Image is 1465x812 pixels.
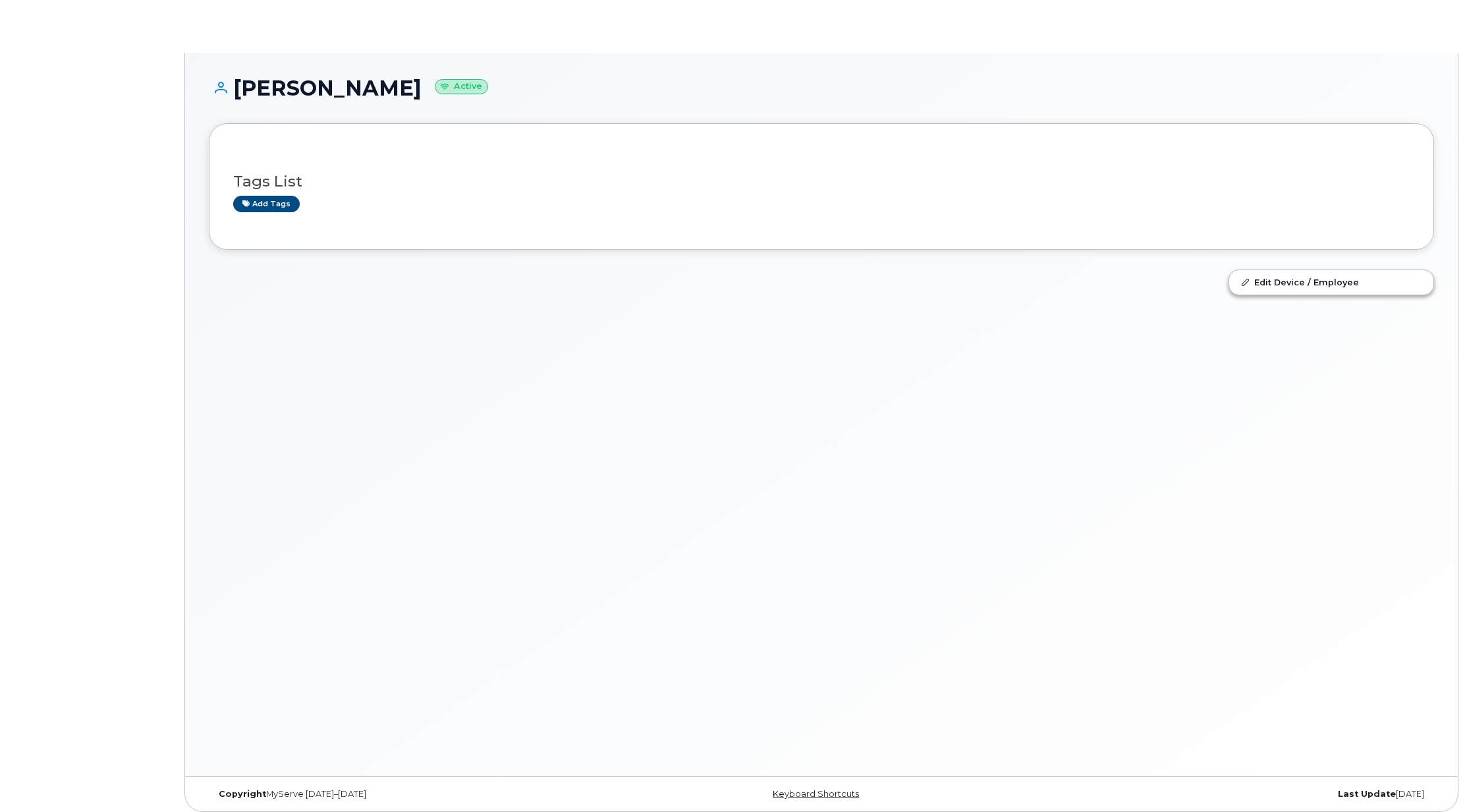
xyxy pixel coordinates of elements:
[233,173,1410,190] h3: Tags List
[219,789,266,799] strong: Copyright
[1229,270,1433,294] a: Edit Device / Employee
[435,79,488,94] small: Active
[1026,789,1434,799] div: [DATE]
[233,196,300,212] a: Add tags
[773,789,859,799] a: Keyboard Shortcuts
[209,76,1434,100] h1: [PERSON_NAME]
[209,789,617,799] div: MyServe [DATE]–[DATE]
[1338,789,1396,799] strong: Last Update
